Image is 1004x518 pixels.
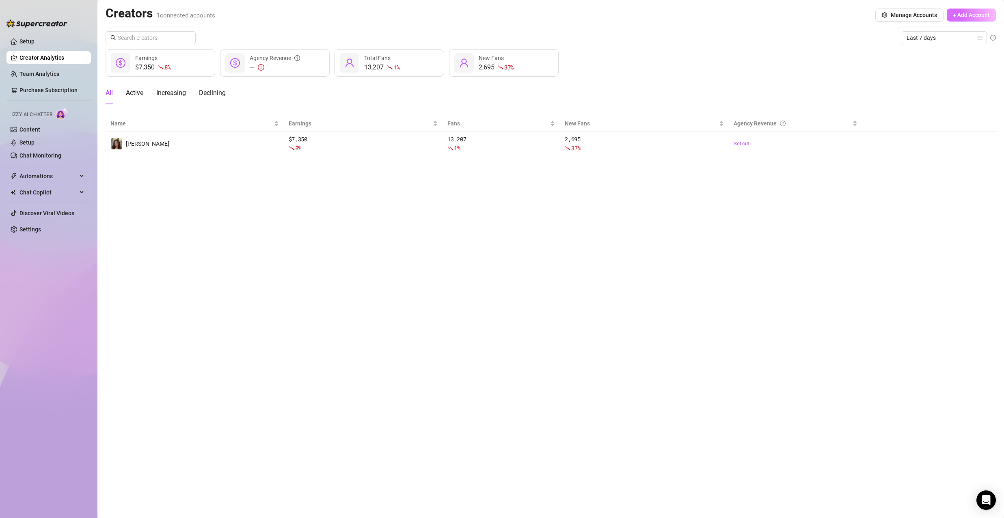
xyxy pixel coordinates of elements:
div: 2,695 [565,135,724,153]
div: $ 7,350 [289,135,438,153]
div: Increasing [156,88,186,98]
span: 1 % [454,144,460,152]
div: Agency Revenue [250,54,300,63]
a: Purchase Subscription [19,84,84,97]
span: user [345,58,354,68]
span: info-circle [990,35,996,41]
input: Search creators [118,33,184,42]
span: Manage Accounts [891,12,937,18]
div: All [106,88,113,98]
span: Chat Copilot [19,186,77,199]
span: fall [387,65,393,70]
button: + Add Account [947,9,996,22]
span: calendar [978,35,982,40]
span: Name [110,119,272,128]
span: user [459,58,469,68]
span: question-circle [780,119,786,128]
span: [PERSON_NAME] [126,140,169,147]
a: Set cut [734,140,857,148]
a: Team Analytics [19,71,59,77]
span: fall [498,65,503,70]
span: Last 7 days [907,32,982,44]
span: fall [565,145,570,151]
a: Settings [19,226,41,233]
span: New Fans [479,55,504,61]
div: Open Intercom Messenger [976,490,996,510]
div: 13,207 [447,135,555,153]
span: fall [289,145,294,151]
span: 1 % [393,63,399,71]
img: logo-BBDzfeDw.svg [6,19,67,28]
div: $7,350 [135,63,171,72]
th: Fans [443,116,560,132]
span: Fans [447,119,548,128]
span: 1 connected accounts [157,12,215,19]
div: Agency Revenue [734,119,851,128]
div: 13,207 [364,63,399,72]
div: 2,695 [479,63,514,72]
span: New Fans [565,119,717,128]
th: Earnings [284,116,443,132]
a: Content [19,126,40,133]
span: Total Fans [364,55,391,61]
span: dollar-circle [230,58,240,68]
span: exclamation-circle [258,64,264,71]
div: Active [126,88,143,98]
span: dollar-circle [116,58,125,68]
span: 37 % [571,144,581,152]
div: Declining [199,88,226,98]
th: Name [106,116,284,132]
span: 37 % [504,63,514,71]
span: thunderbolt [11,173,17,179]
img: Valentina [111,138,122,149]
span: question-circle [294,54,300,63]
span: Earnings [289,119,431,128]
span: Earnings [135,55,158,61]
span: 8 % [164,63,171,71]
img: AI Chatter [56,108,68,119]
a: Setup [19,38,35,45]
h2: Creators [106,6,215,21]
span: fall [447,145,453,151]
span: setting [882,12,887,18]
span: fall [158,65,164,70]
button: Manage Accounts [875,9,944,22]
div: — [250,63,300,72]
span: + Add Account [953,12,990,18]
span: search [110,35,116,41]
a: Setup [19,139,35,146]
a: Chat Monitoring [19,152,61,159]
span: 8 % [295,144,301,152]
img: Chat Copilot [11,190,16,195]
a: Discover Viral Videos [19,210,74,216]
a: Creator Analytics [19,51,84,64]
span: Automations [19,170,77,183]
span: Izzy AI Chatter [11,111,52,119]
th: New Fans [560,116,729,132]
